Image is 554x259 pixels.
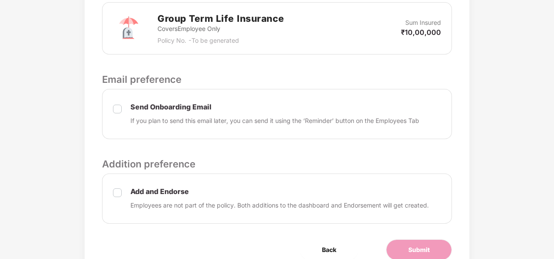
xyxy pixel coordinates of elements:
p: Email preference [102,72,452,87]
h2: Group Term Life Insurance [157,11,284,26]
span: Back [322,245,336,255]
p: Employees are not part of the policy. Both additions to the dashboard and Endorsement will get cr... [130,201,429,210]
p: Covers Employee Only [157,24,284,34]
p: Addition preference [102,157,452,171]
p: Policy No. - To be generated [157,36,284,45]
p: Sum Insured [405,18,441,27]
img: svg+xml;base64,PHN2ZyB4bWxucz0iaHR0cDovL3d3dy53My5vcmcvMjAwMC9zdmciIHdpZHRoPSI3MiIgaGVpZ2h0PSI3Mi... [113,13,144,44]
p: If you plan to send this email later, you can send it using the ‘Reminder’ button on the Employee... [130,116,419,126]
p: Send Onboarding Email [130,102,419,112]
p: Add and Endorse [130,187,429,196]
p: ₹10,00,000 [401,27,441,37]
